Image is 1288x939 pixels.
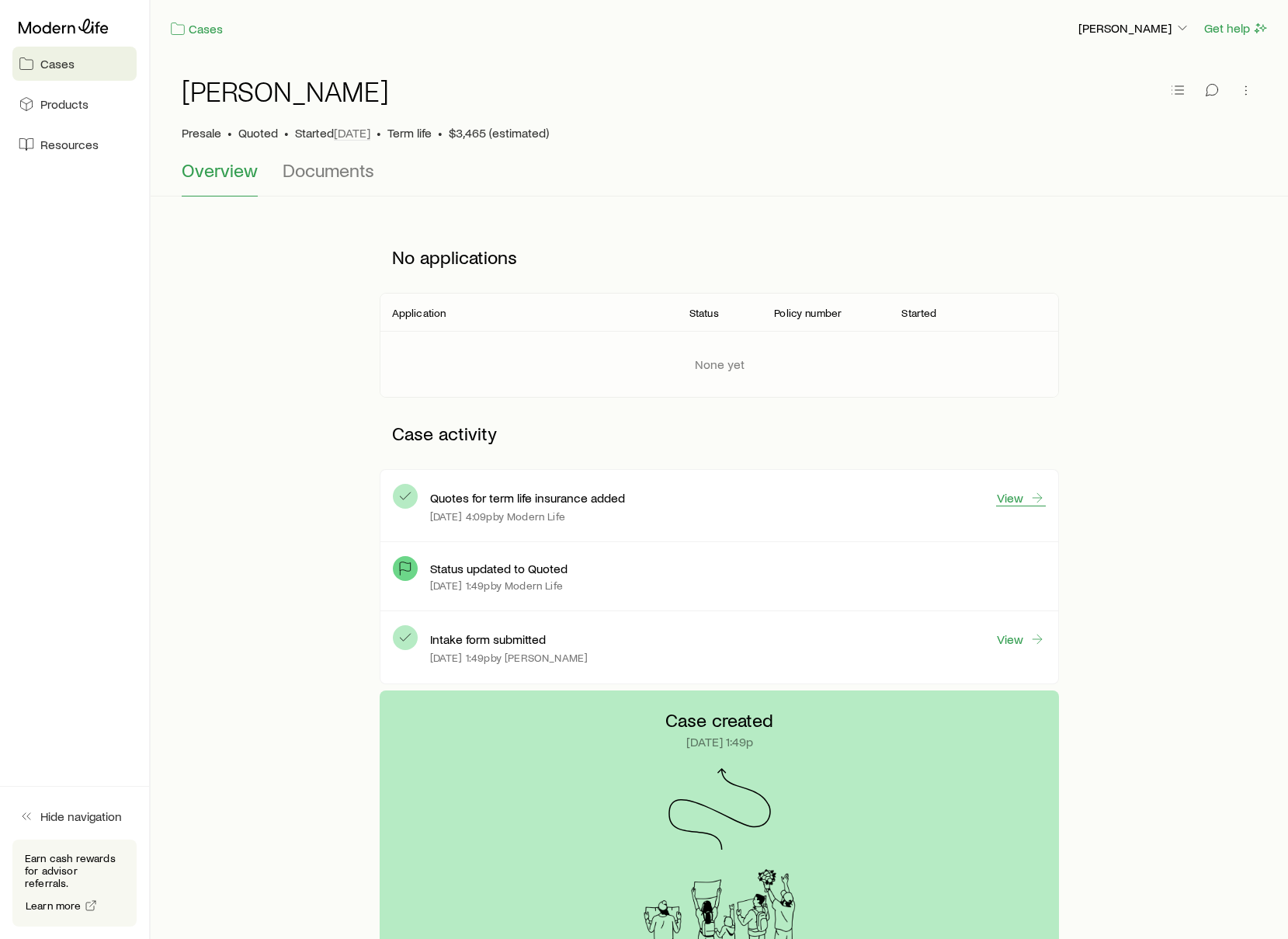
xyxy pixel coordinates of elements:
[665,709,773,731] p: Case created
[12,840,137,927] div: Earn cash rewards for advisor referrals.Learn more
[901,307,936,319] p: Started
[182,159,258,181] span: Overview
[283,159,374,181] span: Documents
[430,652,588,664] p: [DATE] 1:49p by [PERSON_NAME]
[12,127,137,162] a: Resources
[695,356,745,372] p: None yet
[1203,19,1269,37] button: Get help
[996,631,1046,648] a: View
[40,137,99,152] span: Resources
[387,125,432,141] span: Term life
[182,75,389,106] h1: [PERSON_NAME]
[996,489,1046,506] a: View
[40,96,89,112] span: Products
[1078,19,1191,38] button: [PERSON_NAME]
[774,307,842,319] p: Policy number
[12,799,137,833] button: Hide navigation
[12,87,137,121] a: Products
[392,307,446,319] p: Application
[40,56,75,71] span: Cases
[377,125,381,141] span: •
[26,900,82,911] span: Learn more
[25,852,124,889] p: Earn cash rewards for advisor referrals.
[40,809,122,824] span: Hide navigation
[182,125,221,141] p: Presale
[430,579,563,592] p: [DATE] 1:49p by Modern Life
[334,125,370,141] span: [DATE]
[380,410,1060,457] p: Case activity
[430,510,565,523] p: [DATE] 4:09p by Modern Life
[449,125,549,141] span: $3,465 (estimated)
[686,734,753,749] p: [DATE] 1:49p
[182,159,1257,196] div: Case details tabs
[438,125,443,141] span: •
[169,20,224,38] a: Cases
[227,125,232,141] span: •
[430,490,625,506] p: Quotes for term life insurance added
[284,125,289,141] span: •
[1078,20,1190,36] p: [PERSON_NAME]
[295,125,370,141] p: Started
[12,47,137,81] a: Cases
[689,307,719,319] p: Status
[380,234,1060,280] p: No applications
[430,631,546,647] p: Intake form submitted
[238,125,278,141] span: Quoted
[430,561,568,576] p: Status updated to Quoted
